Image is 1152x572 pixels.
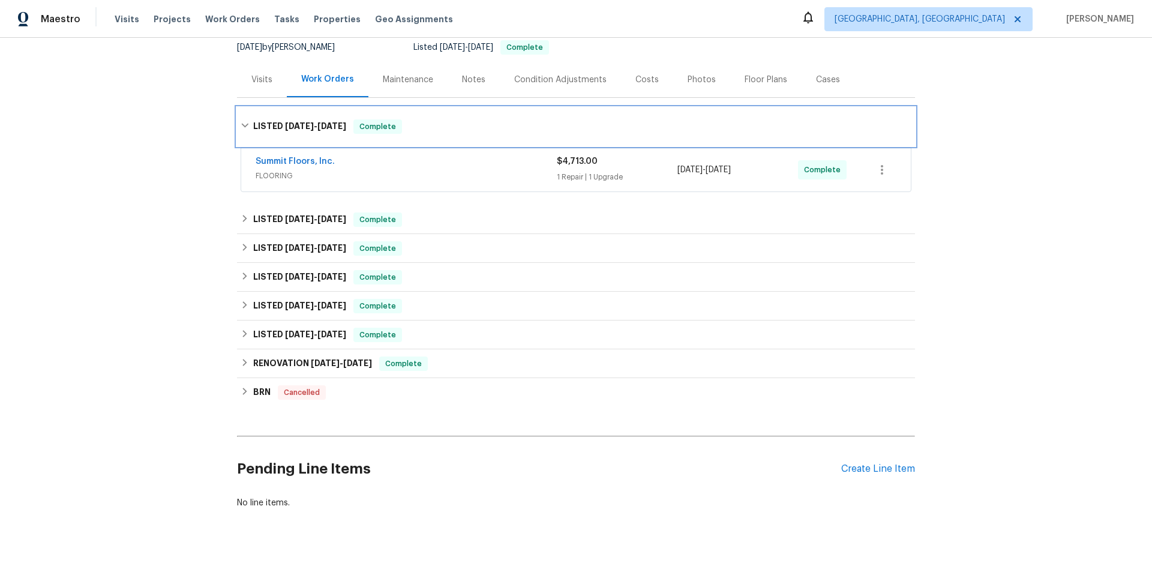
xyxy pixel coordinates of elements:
[355,121,401,133] span: Complete
[253,119,346,134] h6: LISTED
[285,122,346,130] span: -
[677,164,731,176] span: -
[317,215,346,223] span: [DATE]
[285,122,314,130] span: [DATE]
[706,166,731,174] span: [DATE]
[253,299,346,313] h6: LISTED
[462,74,485,86] div: Notes
[311,359,340,367] span: [DATE]
[274,15,299,23] span: Tasks
[468,43,493,52] span: [DATE]
[253,385,271,400] h6: BRN
[285,330,346,339] span: -
[253,328,346,342] h6: LISTED
[237,107,915,146] div: LISTED [DATE]-[DATE]Complete
[154,13,191,25] span: Projects
[745,74,787,86] div: Floor Plans
[677,166,703,174] span: [DATE]
[355,300,401,312] span: Complete
[285,272,314,281] span: [DATE]
[253,270,346,284] h6: LISTED
[285,330,314,339] span: [DATE]
[557,157,598,166] span: $4,713.00
[251,74,272,86] div: Visits
[502,44,548,51] span: Complete
[237,40,349,55] div: by [PERSON_NAME]
[256,170,557,182] span: FLOORING
[1061,13,1134,25] span: [PERSON_NAME]
[440,43,493,52] span: -
[285,215,346,223] span: -
[375,13,453,25] span: Geo Assignments
[317,122,346,130] span: [DATE]
[285,215,314,223] span: [DATE]
[285,301,346,310] span: -
[115,13,139,25] span: Visits
[557,171,677,183] div: 1 Repair | 1 Upgrade
[237,497,915,509] div: No line items.
[285,301,314,310] span: [DATE]
[285,244,314,252] span: [DATE]
[514,74,607,86] div: Condition Adjustments
[440,43,465,52] span: [DATE]
[688,74,716,86] div: Photos
[835,13,1005,25] span: [GEOGRAPHIC_DATA], [GEOGRAPHIC_DATA]
[343,359,372,367] span: [DATE]
[380,358,427,370] span: Complete
[253,241,346,256] h6: LISTED
[237,292,915,321] div: LISTED [DATE]-[DATE]Complete
[413,43,549,52] span: Listed
[253,212,346,227] h6: LISTED
[841,463,915,475] div: Create Line Item
[253,357,372,371] h6: RENOVATION
[383,74,433,86] div: Maintenance
[237,378,915,407] div: BRN Cancelled
[237,205,915,234] div: LISTED [DATE]-[DATE]Complete
[237,441,841,497] h2: Pending Line Items
[237,349,915,378] div: RENOVATION [DATE]-[DATE]Complete
[355,242,401,254] span: Complete
[804,164,845,176] span: Complete
[285,244,346,252] span: -
[237,43,262,52] span: [DATE]
[317,244,346,252] span: [DATE]
[205,13,260,25] span: Work Orders
[355,214,401,226] span: Complete
[279,387,325,399] span: Cancelled
[355,329,401,341] span: Complete
[635,74,659,86] div: Costs
[816,74,840,86] div: Cases
[237,234,915,263] div: LISTED [DATE]-[DATE]Complete
[237,321,915,349] div: LISTED [DATE]-[DATE]Complete
[41,13,80,25] span: Maestro
[301,73,354,85] div: Work Orders
[317,301,346,310] span: [DATE]
[317,330,346,339] span: [DATE]
[237,263,915,292] div: LISTED [DATE]-[DATE]Complete
[285,272,346,281] span: -
[355,271,401,283] span: Complete
[256,157,335,166] a: Summit Floors, Inc.
[311,359,372,367] span: -
[314,13,361,25] span: Properties
[317,272,346,281] span: [DATE]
